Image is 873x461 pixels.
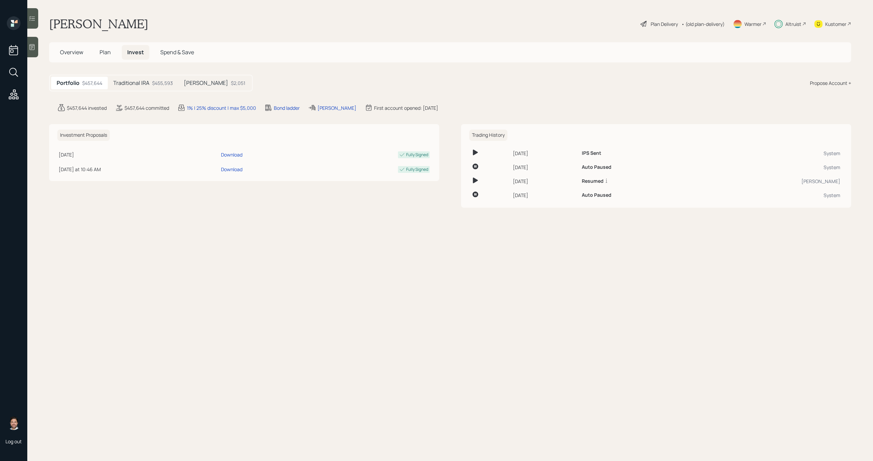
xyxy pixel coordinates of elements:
span: Spend & Save [160,48,194,56]
div: Bond ladder [274,104,300,111]
h5: [PERSON_NAME] [184,80,228,86]
div: [DATE] [513,192,577,199]
h6: Trading History [469,130,507,141]
div: First account opened: [DATE] [374,104,438,111]
div: [PERSON_NAME] [698,178,840,185]
div: 1% | 25% discount | max $5,000 [187,104,256,111]
div: [DATE] [513,150,577,157]
h6: Resumed [582,178,604,184]
div: $457,644 invested [67,104,107,111]
div: [PERSON_NAME] [317,104,356,111]
div: Propose Account + [810,79,851,87]
h6: Auto Paused [582,164,611,170]
div: System [698,192,840,199]
span: Overview [60,48,83,56]
div: Altruist [785,20,801,28]
h6: IPS Sent [582,150,601,156]
div: Download [221,151,242,158]
div: [DATE] [59,151,218,158]
div: Warmer [744,20,761,28]
div: Log out [5,438,22,445]
div: Kustomer [825,20,846,28]
div: $457,644 [82,79,102,87]
div: $2,051 [231,79,245,87]
div: System [698,150,840,157]
h6: Investment Proposals [57,130,110,141]
div: Plan Delivery [651,20,678,28]
div: • (old plan-delivery) [681,20,725,28]
div: [DATE] [513,178,577,185]
div: [DATE] at 10:46 AM [59,166,218,173]
h6: Auto Paused [582,192,611,198]
div: Fully Signed [406,166,428,173]
h5: Portfolio [57,80,79,86]
span: Invest [127,48,144,56]
div: System [698,164,840,171]
div: $457,644 committed [124,104,169,111]
div: [DATE] [513,164,577,171]
div: Fully Signed [406,152,428,158]
div: Download [221,166,242,173]
div: $455,593 [152,79,173,87]
h1: [PERSON_NAME] [49,16,148,31]
span: Plan [100,48,111,56]
h5: Traditional IRA [113,80,149,86]
img: michael-russo-headshot.png [7,416,20,430]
